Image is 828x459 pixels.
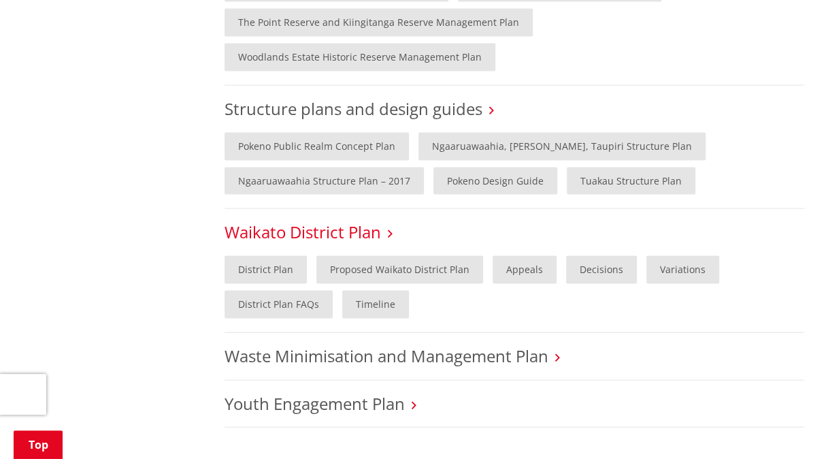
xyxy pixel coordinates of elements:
a: Ngaaruawaahia Structure Plan – 2017 [225,167,424,195]
iframe: Messenger Launcher [765,402,814,451]
a: District Plan FAQs [225,290,333,318]
a: Decisions [566,255,637,283]
a: The Point Reserve and Kiingitanga Reserve Management Plan [225,8,533,36]
a: Woodlands Estate Historic Reserve Management Plan [225,43,495,71]
a: Timeline [342,290,409,318]
a: Youth Engagement Plan [225,392,405,414]
a: Ngaaruawaahia, [PERSON_NAME], Taupiri Structure Plan [418,132,706,160]
a: Appeals [493,255,557,283]
a: Pokeno Public Realm Concept Plan [225,132,409,160]
a: Waikato District Plan [225,220,381,242]
a: Variations [646,255,719,283]
a: Tuakau Structure Plan [567,167,695,195]
a: Waste Minimisation and Management Plan [225,344,548,366]
a: District Plan [225,255,307,283]
a: Pokeno Design Guide [433,167,557,195]
a: Structure plans and design guides [225,97,482,119]
a: Proposed Waikato District Plan [316,255,483,283]
a: Top [14,430,63,459]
